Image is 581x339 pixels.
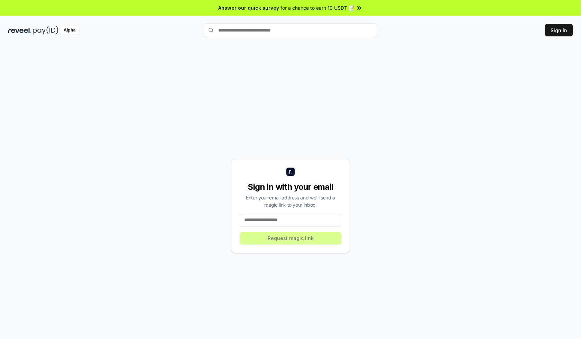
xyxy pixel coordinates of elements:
[240,194,341,208] div: Enter your email address and we’ll send a magic link to your inbox.
[218,4,279,11] span: Answer our quick survey
[8,26,31,35] img: reveel_dark
[240,181,341,193] div: Sign in with your email
[545,24,573,36] button: Sign In
[60,26,79,35] div: Alpha
[33,26,58,35] img: pay_id
[280,4,354,11] span: for a chance to earn 10 USDT 📝
[286,168,295,176] img: logo_small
